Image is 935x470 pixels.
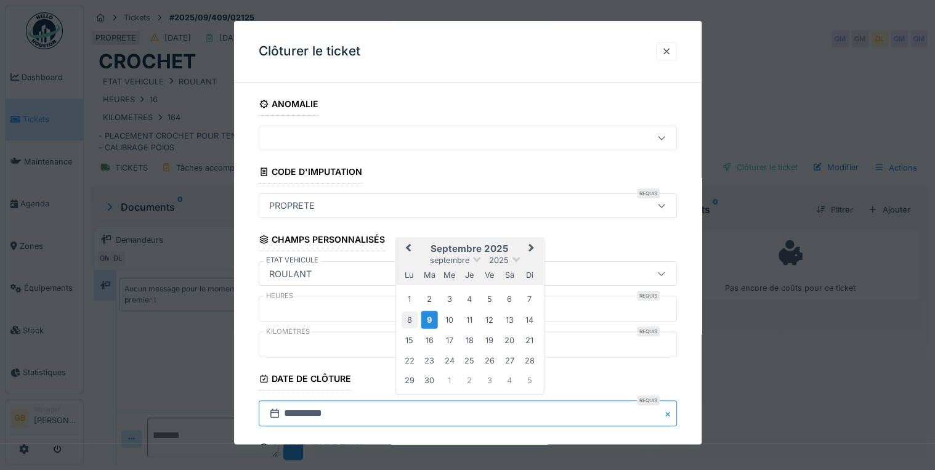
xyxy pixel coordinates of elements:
[264,291,296,302] label: HEURES
[259,370,352,391] div: Date de clôture
[421,332,438,349] div: Choose mardi 16 septembre 2025
[264,327,312,338] label: KILOMETRES
[637,189,660,199] div: Requis
[461,267,478,283] div: jeudi
[501,372,517,389] div: Choose samedi 4 octobre 2025
[399,289,539,390] div: Month septembre, 2025
[521,372,538,389] div: Choose dimanche 5 octobre 2025
[461,332,478,349] div: Choose jeudi 18 septembre 2025
[501,352,517,368] div: Choose samedi 27 septembre 2025
[441,352,458,368] div: Choose mercredi 24 septembre 2025
[481,332,498,349] div: Choose vendredi 19 septembre 2025
[461,311,478,328] div: Choose jeudi 11 septembre 2025
[401,291,418,307] div: Choose lundi 1 septembre 2025
[259,44,360,59] h3: Clôturer le ticket
[421,310,438,328] div: Choose mardi 9 septembre 2025
[521,291,538,307] div: Choose dimanche 7 septembre 2025
[521,352,538,368] div: Choose dimanche 28 septembre 2025
[264,256,321,266] label: ETAT VEHICULE
[501,311,517,328] div: Choose samedi 13 septembre 2025
[401,267,418,283] div: lundi
[259,439,366,460] div: Commentaire final
[461,372,478,389] div: Choose jeudi 2 octobre 2025
[521,332,538,349] div: Choose dimanche 21 septembre 2025
[421,352,438,368] div: Choose mardi 23 septembre 2025
[481,352,498,368] div: Choose vendredi 26 septembre 2025
[501,291,517,307] div: Choose samedi 6 septembre 2025
[441,267,458,283] div: mercredi
[441,291,458,307] div: Choose mercredi 3 septembre 2025
[401,332,418,349] div: Choose lundi 15 septembre 2025
[421,267,438,283] div: mardi
[521,311,538,328] div: Choose dimanche 14 septembre 2025
[522,240,542,259] button: Next Month
[481,372,498,389] div: Choose vendredi 3 octobre 2025
[401,311,418,328] div: Choose lundi 8 septembre 2025
[441,311,458,328] div: Choose mercredi 10 septembre 2025
[401,372,418,389] div: Choose lundi 29 septembre 2025
[637,291,660,301] div: Requis
[637,396,660,406] div: Requis
[461,352,478,368] div: Choose jeudi 25 septembre 2025
[481,311,498,328] div: Choose vendredi 12 septembre 2025
[521,267,538,283] div: dimanche
[395,243,543,254] h2: septembre 2025
[421,291,438,307] div: Choose mardi 2 septembre 2025
[461,291,478,307] div: Choose jeudi 4 septembre 2025
[663,401,677,427] button: Close
[501,267,517,283] div: samedi
[264,267,317,281] div: ROULANT
[259,95,319,116] div: Anomalie
[397,240,416,259] button: Previous Month
[489,255,509,264] span: 2025
[637,327,660,337] div: Requis
[441,372,458,389] div: Choose mercredi 1 octobre 2025
[259,163,363,184] div: Code d'imputation
[481,291,498,307] div: Choose vendredi 5 septembre 2025
[259,231,386,252] div: Champs personnalisés
[501,332,517,349] div: Choose samedi 20 septembre 2025
[430,255,469,264] span: septembre
[441,332,458,349] div: Choose mercredi 17 septembre 2025
[401,352,418,368] div: Choose lundi 22 septembre 2025
[264,200,320,213] div: PROPRETE
[481,267,498,283] div: vendredi
[421,372,438,389] div: Choose mardi 30 septembre 2025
